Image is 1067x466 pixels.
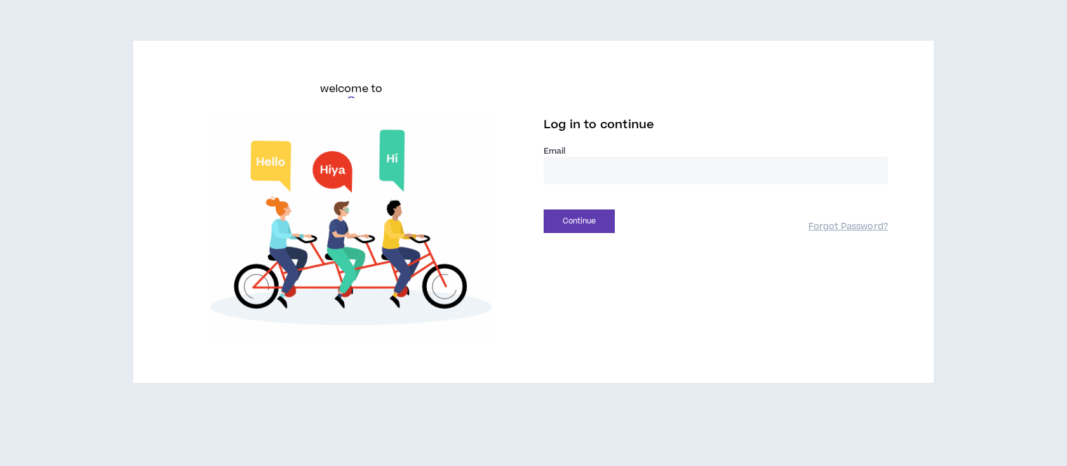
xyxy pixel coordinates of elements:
[179,118,523,342] img: Welcome to Wripple
[320,81,383,97] h6: welcome to
[544,117,654,133] span: Log in to continue
[544,210,615,233] button: Continue
[809,221,888,233] a: Forgot Password?
[544,145,888,157] label: Email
